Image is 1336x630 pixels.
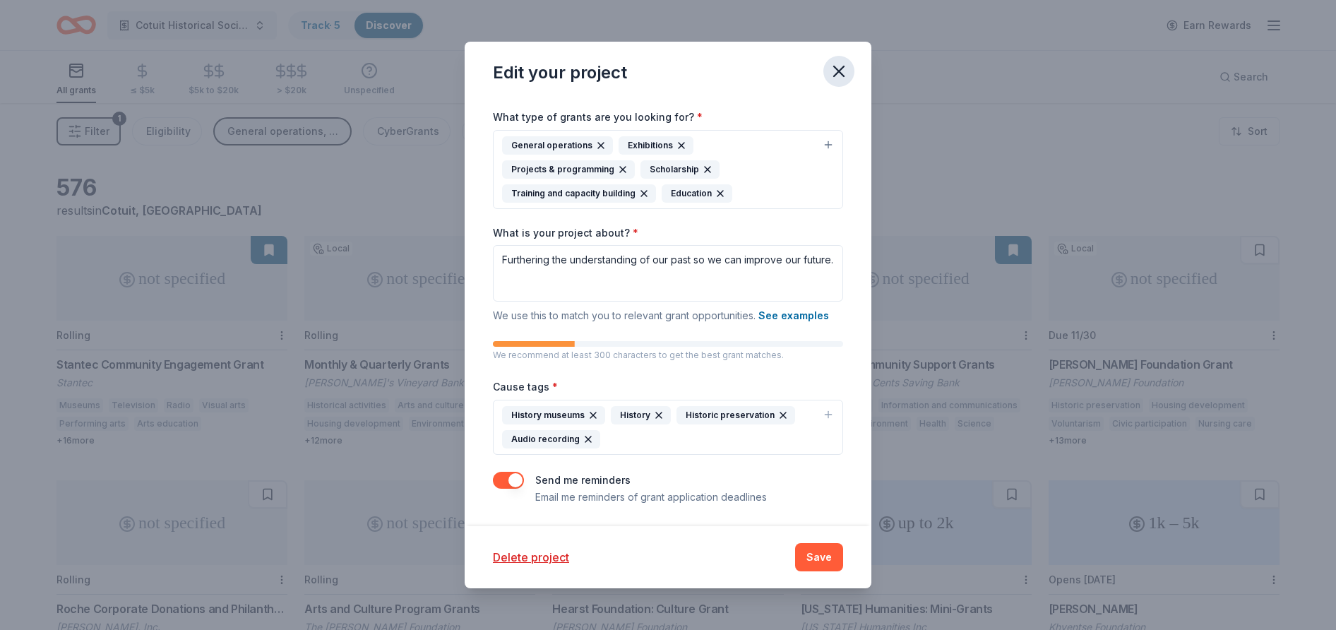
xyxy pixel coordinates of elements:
[535,474,631,486] label: Send me reminders
[493,350,843,361] p: We recommend at least 300 characters to get the best grant matches.
[502,160,635,179] div: Projects & programming
[502,406,605,424] div: History museums
[493,400,843,455] button: History museumsHistoryHistoric preservationAudio recording
[662,184,732,203] div: Education
[493,130,843,209] button: General operationsExhibitionsProjects & programmingScholarshipTraining and capacity buildingEduca...
[619,136,693,155] div: Exhibitions
[676,406,795,424] div: Historic preservation
[493,309,829,321] span: We use this to match you to relevant grant opportunities.
[611,406,671,424] div: History
[758,307,829,324] button: See examples
[493,245,843,302] textarea: Furthering the understanding of our past so we can improve our future.
[502,136,613,155] div: General operations
[535,489,767,506] p: Email me reminders of grant application deadlines
[493,226,638,240] label: What is your project about?
[795,543,843,571] button: Save
[493,110,703,124] label: What type of grants are you looking for?
[640,160,720,179] div: Scholarship
[502,184,656,203] div: Training and capacity building
[493,61,627,84] div: Edit your project
[502,430,600,448] div: Audio recording
[493,549,569,566] button: Delete project
[493,380,558,394] label: Cause tags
